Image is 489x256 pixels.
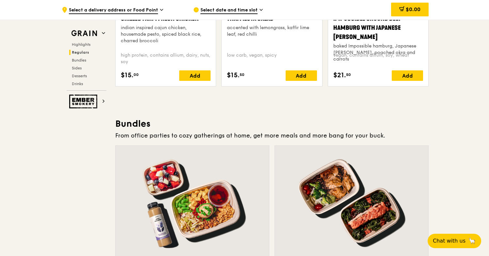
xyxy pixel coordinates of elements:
span: Sides [72,66,82,70]
span: $0.00 [406,6,420,12]
span: 🦙 [468,237,476,245]
span: $21. [333,70,346,80]
span: Regulars [72,50,89,55]
div: baked Impossible hamburg, Japanese [PERSON_NAME], poached okra and carrots [333,43,423,63]
img: Ember Smokery web logo [69,95,99,108]
span: Bundles [72,58,86,63]
div: vegan, contains allium, soy, wheat [333,52,423,65]
img: Grain web logo [69,27,99,39]
span: $15. [121,70,134,80]
div: accented with lemongrass, kaffir lime leaf, red chilli [227,25,317,38]
div: Add [392,70,423,81]
span: Drinks [72,82,83,86]
div: high protein, contains allium, dairy, nuts, soy [121,52,211,65]
span: 00 [134,72,139,77]
span: 50 [240,72,244,77]
span: Highlights [72,42,90,47]
div: indian inspired cajun chicken, housemade pesto, spiced black rice, charred broccoli [121,25,211,44]
div: Impossible Ground Beef Hamburg with Japanese [PERSON_NAME] [333,14,423,42]
span: Desserts [72,74,87,78]
span: 50 [346,72,351,77]
span: Select date and time slot [200,7,258,14]
h3: Bundles [115,118,429,130]
div: Add [179,70,211,81]
span: Chat with us [433,237,465,245]
div: low carb, vegan, spicy [227,52,317,65]
div: Add [286,70,317,81]
button: Chat with us🦙 [428,234,481,248]
span: Select a delivery address or Food Point [69,7,158,14]
span: $15. [227,70,240,80]
div: From office parties to cozy gatherings at home, get more meals and more bang for your buck. [115,131,429,140]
